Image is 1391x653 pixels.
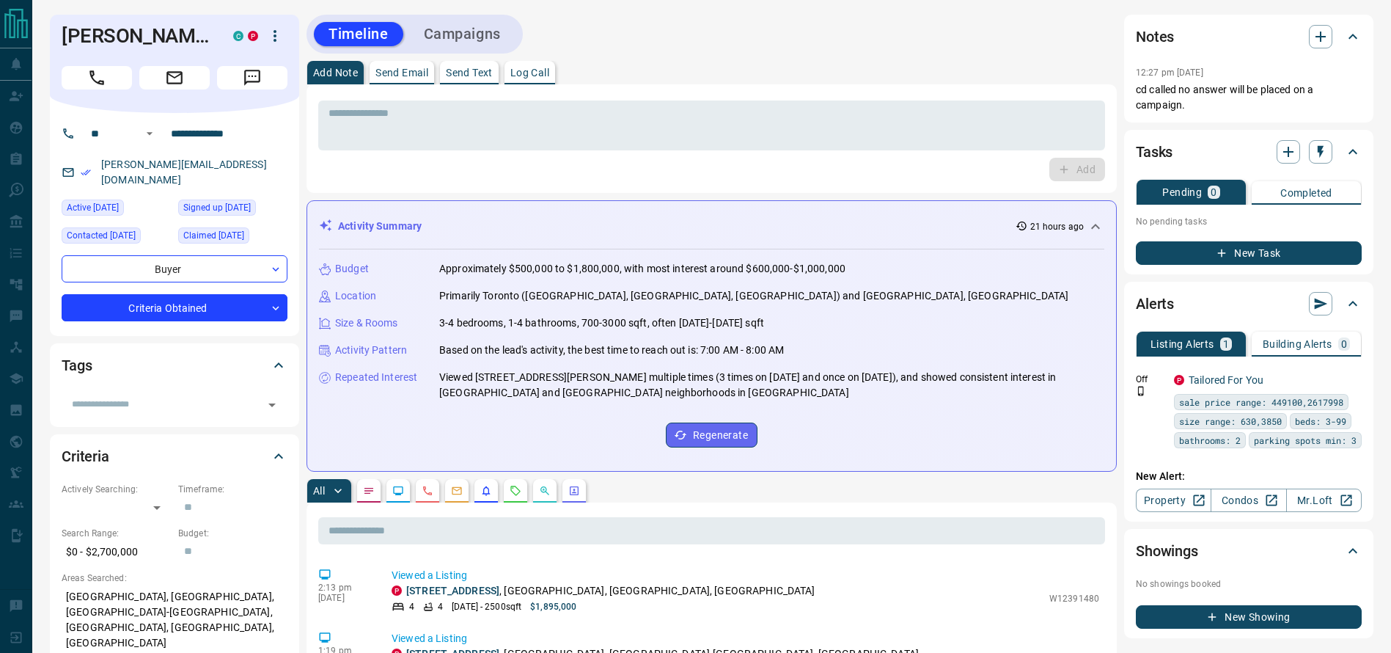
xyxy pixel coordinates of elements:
[62,66,132,90] span: Call
[233,31,243,41] div: condos.ca
[1136,577,1362,591] p: No showings booked
[1179,433,1241,448] span: bathrooms: 2
[1162,187,1202,197] p: Pending
[62,527,171,540] p: Search Range:
[392,585,402,596] div: property.ca
[338,219,422,234] p: Activity Summary
[1150,339,1214,349] p: Listing Alerts
[1174,375,1184,385] div: property.ca
[139,66,210,90] span: Email
[62,354,92,377] h2: Tags
[183,228,244,243] span: Claimed [DATE]
[1211,489,1286,512] a: Condos
[438,600,443,613] p: 4
[62,540,171,564] p: $0 - $2,700,000
[81,167,91,178] svg: Email Verified
[67,228,136,243] span: Contacted [DATE]
[1136,25,1174,48] h2: Notes
[1179,395,1343,409] span: sale price range: 449100,2617998
[406,585,499,597] a: [STREET_ADDRESS]
[62,439,287,474] div: Criteria
[178,227,287,248] div: Wed Jun 17 2020
[62,200,171,220] div: Tue Sep 09 2025
[539,485,551,497] svg: Opportunities
[363,485,375,497] svg: Notes
[392,568,1099,583] p: Viewed a Listing
[62,294,287,321] div: Criteria Obtained
[422,485,433,497] svg: Calls
[446,68,493,78] p: Send Text
[319,213,1104,240] div: Activity Summary21 hours ago
[335,315,398,331] p: Size & Rooms
[67,200,119,215] span: Active [DATE]
[1136,386,1146,396] svg: Push Notification Only
[1286,489,1362,512] a: Mr.Loft
[1136,286,1362,321] div: Alerts
[1136,82,1362,113] p: cd called no answer will be placed on a campaign.
[217,66,287,90] span: Message
[335,288,376,304] p: Location
[335,343,407,358] p: Activity Pattern
[1295,414,1346,428] span: beds: 3-99
[375,68,428,78] p: Send Email
[101,158,267,186] a: [PERSON_NAME][EMAIL_ADDRESS][DOMAIN_NAME]
[1136,373,1165,386] p: Off
[178,483,287,496] p: Timeframe:
[1136,605,1362,629] button: New Showing
[1136,489,1211,512] a: Property
[451,485,463,497] svg: Emails
[1136,533,1362,569] div: Showings
[392,631,1099,646] p: Viewed a Listing
[452,600,521,613] p: [DATE] - 2500 sqft
[439,261,845,277] p: Approximately $500,000 to $1,800,000, with most interest around $600,000-$1,000,000
[62,227,171,248] div: Fri Jul 11 2025
[1254,433,1357,448] span: parking spots min: 3
[406,583,815,599] p: , [GEOGRAPHIC_DATA], [GEOGRAPHIC_DATA], [GEOGRAPHIC_DATA]
[1030,220,1084,233] p: 21 hours ago
[318,583,370,593] p: 2:13 pm
[1136,19,1362,54] div: Notes
[439,288,1068,304] p: Primarily Toronto ([GEOGRAPHIC_DATA], [GEOGRAPHIC_DATA], [GEOGRAPHIC_DATA]) and [GEOGRAPHIC_DATA]...
[1136,211,1362,233] p: No pending tasks
[335,261,369,277] p: Budget
[313,486,325,496] p: All
[141,125,158,142] button: Open
[62,572,287,585] p: Areas Searched:
[666,423,757,448] button: Regenerate
[62,483,171,496] p: Actively Searching:
[335,370,417,385] p: Repeated Interest
[1136,140,1172,164] h2: Tasks
[1136,134,1362,169] div: Tasks
[1136,68,1203,78] p: 12:27 pm [DATE]
[318,593,370,603] p: [DATE]
[183,200,251,215] span: Signed up [DATE]
[1136,292,1174,315] h2: Alerts
[530,600,576,613] p: $1,895,000
[1049,592,1099,605] p: W12391480
[510,68,549,78] p: Log Call
[1341,339,1347,349] p: 0
[1136,539,1198,563] h2: Showings
[1263,339,1332,349] p: Building Alerts
[1136,469,1362,484] p: New Alert:
[439,343,784,358] p: Based on the lead's activity, the best time to reach out is: 7:00 AM - 8:00 AM
[409,600,414,613] p: 4
[568,485,580,497] svg: Agent Actions
[62,445,109,468] h2: Criteria
[1136,241,1362,265] button: New Task
[1223,339,1229,349] p: 1
[1280,188,1332,198] p: Completed
[1179,414,1282,428] span: size range: 630,3850
[62,348,287,383] div: Tags
[1189,374,1263,386] a: Tailored For You
[178,200,287,220] div: Sun Dec 09 2018
[392,485,404,497] svg: Lead Browsing Activity
[62,255,287,282] div: Buyer
[62,24,211,48] h1: [PERSON_NAME]
[510,485,521,497] svg: Requests
[314,22,403,46] button: Timeline
[262,395,282,415] button: Open
[439,370,1104,401] p: Viewed [STREET_ADDRESS][PERSON_NAME] multiple times (3 times on [DATE] and once on [DATE]), and s...
[1211,187,1216,197] p: 0
[409,22,515,46] button: Campaigns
